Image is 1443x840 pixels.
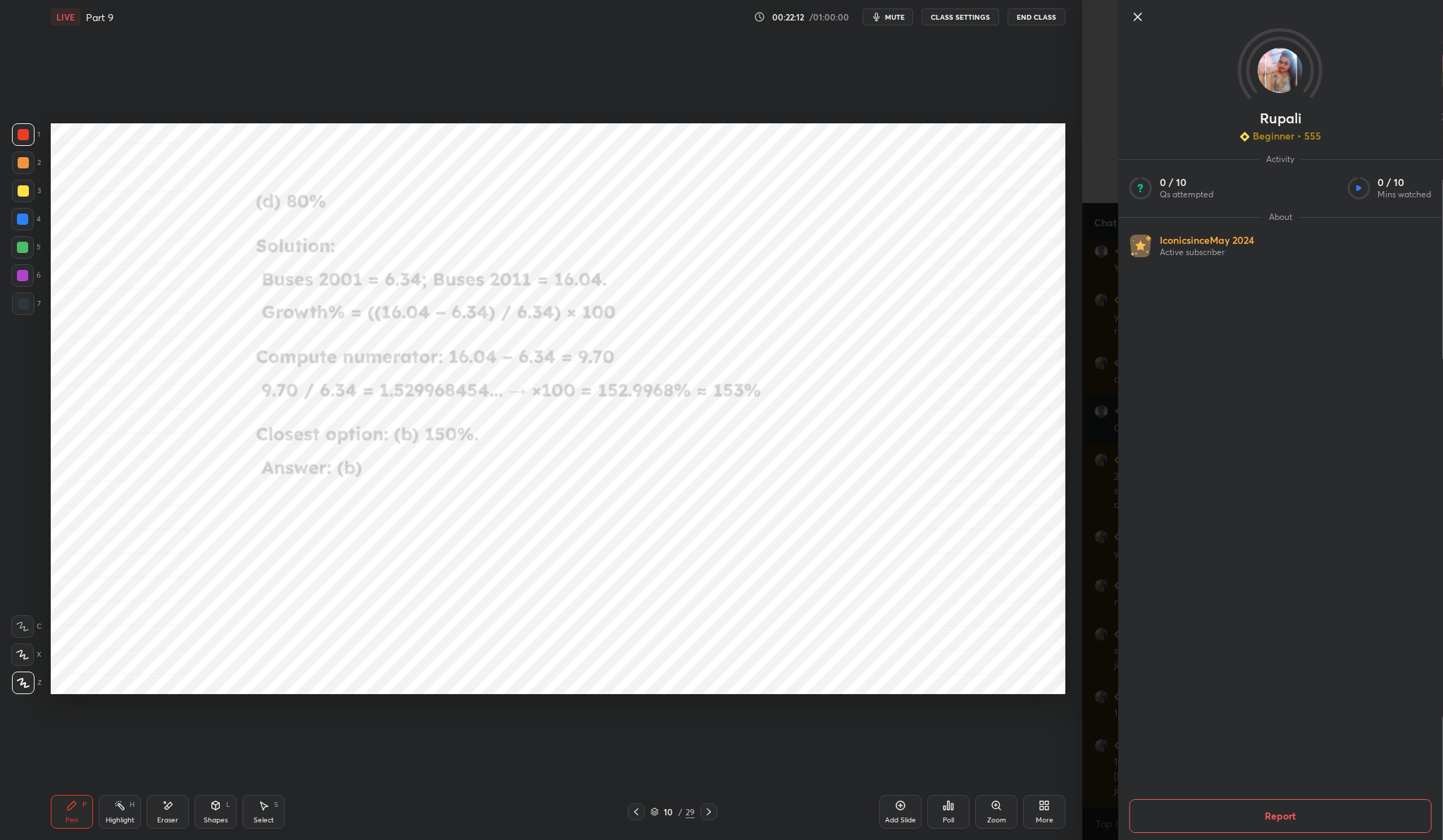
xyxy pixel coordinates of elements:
[885,12,905,22] span: mute
[12,180,41,202] div: 3
[1160,176,1213,189] p: 0 / 10
[862,8,913,25] button: mute
[11,236,41,259] div: 5
[922,8,999,25] button: CLASS SETTINGS
[11,643,42,666] div: X
[226,801,230,808] div: L
[12,152,41,174] div: 2
[12,123,40,146] div: 1
[1240,132,1250,142] img: Learner_Badge_beginner_1_8b307cf2a0.svg
[1129,799,1432,833] button: Report
[157,817,178,824] div: Eraser
[1036,817,1053,824] div: More
[1008,8,1065,25] button: End Class
[11,208,41,230] div: 4
[12,292,41,315] div: 7
[662,808,676,816] div: 10
[943,817,954,824] div: Poll
[11,264,41,287] div: 6
[86,11,113,24] h4: Part 9
[274,801,278,808] div: S
[1253,130,1321,142] p: Beginner • 555
[51,8,80,25] div: LIVE
[686,805,695,818] div: 29
[987,817,1006,824] div: Zoom
[1160,247,1254,258] p: Active subscriber
[82,801,87,808] div: P
[254,817,274,824] div: Select
[1262,211,1299,223] span: About
[130,801,135,808] div: H
[1160,234,1254,247] p: Iconic since May 2024
[11,615,42,638] div: C
[66,817,78,824] div: Pen
[679,808,683,816] div: /
[204,817,228,824] div: Shapes
[1377,176,1431,189] p: 0 / 10
[885,817,916,824] div: Add Slide
[106,817,135,824] div: Highlight
[1259,154,1301,165] span: Activity
[1258,48,1303,93] img: 94bcd89bc7ca4e5a82e5345f6df80e34.jpg
[1377,189,1431,200] p: Mins watched
[1160,189,1213,200] p: Qs attempted
[12,672,42,694] div: Z
[1260,113,1301,124] p: Rupali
